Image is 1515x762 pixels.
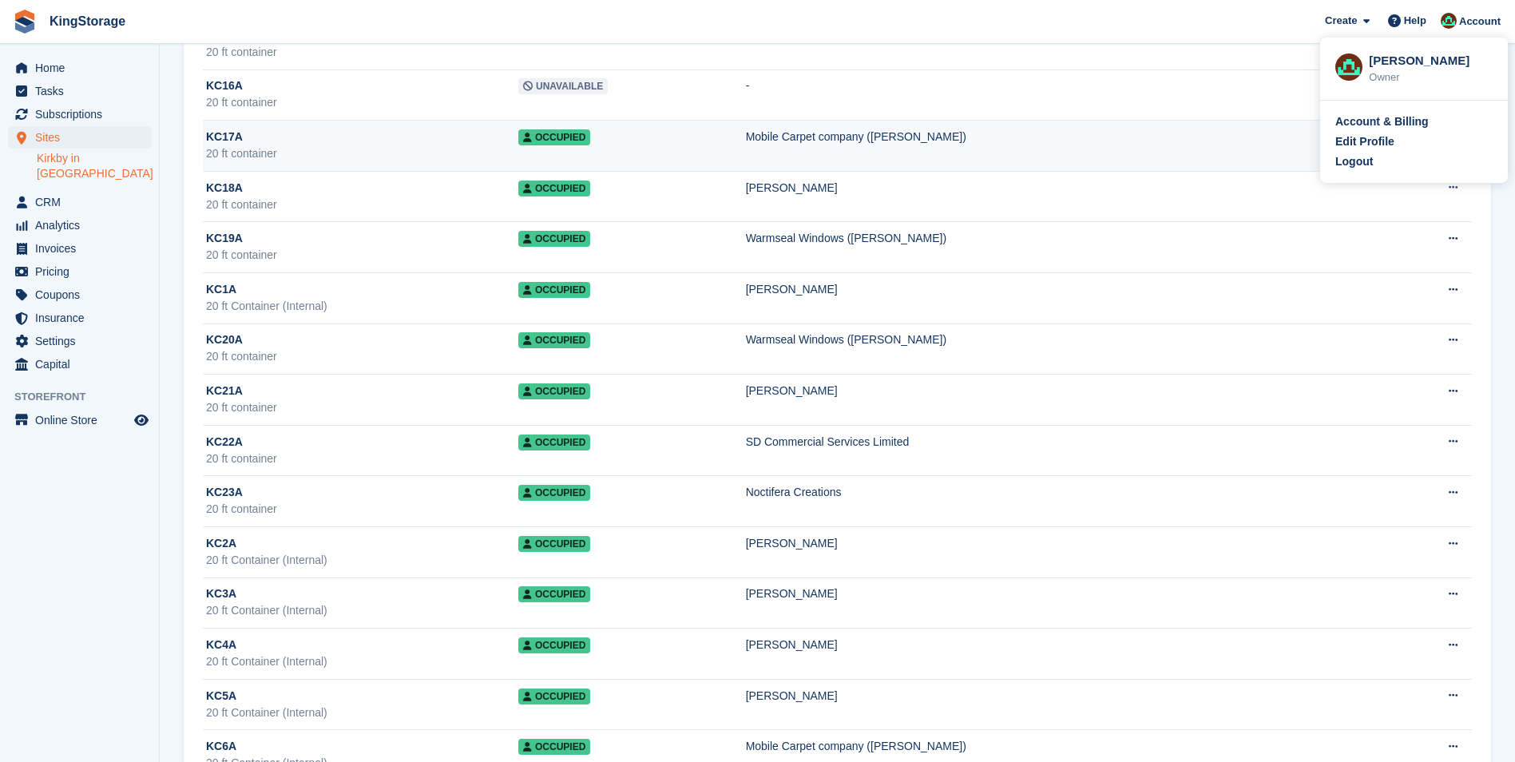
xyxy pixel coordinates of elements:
[518,231,590,247] span: Occupied
[35,191,131,213] span: CRM
[206,399,518,416] div: 20 ft container
[746,331,1387,348] div: Warmseal Windows ([PERSON_NAME])
[14,389,159,405] span: Storefront
[518,78,608,94] span: Unavailable
[746,434,1387,450] div: SD Commercial Services Limited
[206,484,243,501] span: KC23A
[43,8,132,34] a: KingStorage
[206,501,518,518] div: 20 ft container
[35,409,131,431] span: Online Store
[746,129,1387,145] div: Mobile Carpet company ([PERSON_NAME])
[1335,113,1429,130] div: Account & Billing
[8,260,151,283] a: menu
[1369,69,1493,85] div: Owner
[8,57,151,79] a: menu
[8,307,151,329] a: menu
[206,230,243,247] span: KC19A
[518,332,590,348] span: Occupied
[35,330,131,352] span: Settings
[1404,13,1426,29] span: Help
[206,535,236,552] span: KC2A
[1335,153,1373,170] div: Logout
[35,353,131,375] span: Capital
[1335,133,1394,150] div: Edit Profile
[206,653,518,670] div: 20 ft Container (Internal)
[8,237,151,260] a: menu
[8,214,151,236] a: menu
[518,689,590,704] span: Occupied
[746,585,1387,602] div: [PERSON_NAME]
[746,69,1387,121] td: -
[746,180,1387,196] div: [PERSON_NAME]
[1335,153,1493,170] a: Logout
[1335,133,1493,150] a: Edit Profile
[35,237,131,260] span: Invoices
[35,57,131,79] span: Home
[206,688,236,704] span: KC5A
[35,80,131,102] span: Tasks
[206,94,518,111] div: 20 ft container
[35,103,131,125] span: Subscriptions
[746,738,1387,755] div: Mobile Carpet company ([PERSON_NAME])
[518,383,590,399] span: Occupied
[8,330,151,352] a: menu
[35,214,131,236] span: Analytics
[518,181,590,196] span: Occupied
[746,688,1387,704] div: [PERSON_NAME]
[746,535,1387,552] div: [PERSON_NAME]
[518,282,590,298] span: Occupied
[518,586,590,602] span: Occupied
[206,637,236,653] span: KC4A
[746,637,1387,653] div: [PERSON_NAME]
[746,484,1387,501] div: Noctifera Creations
[206,450,518,467] div: 20 ft container
[8,103,151,125] a: menu
[518,637,590,653] span: Occupied
[35,126,131,149] span: Sites
[37,151,151,181] a: Kirkby in [GEOGRAPHIC_DATA]
[518,739,590,755] span: Occupied
[8,126,151,149] a: menu
[8,191,151,213] a: menu
[8,80,151,102] a: menu
[518,435,590,450] span: Occupied
[518,129,590,145] span: Occupied
[1459,14,1501,30] span: Account
[206,434,243,450] span: KC22A
[35,284,131,306] span: Coupons
[746,383,1387,399] div: [PERSON_NAME]
[746,230,1387,247] div: Warmseal Windows ([PERSON_NAME])
[206,180,243,196] span: KC18A
[206,552,518,569] div: 20 ft Container (Internal)
[132,411,151,430] a: Preview store
[206,738,236,755] span: KC6A
[518,485,590,501] span: Occupied
[35,307,131,329] span: Insurance
[206,348,518,365] div: 20 ft container
[206,383,243,399] span: KC21A
[206,196,518,213] div: 20 ft container
[1441,13,1457,29] img: John King
[8,353,151,375] a: menu
[206,704,518,721] div: 20 ft Container (Internal)
[206,145,518,162] div: 20 ft container
[206,602,518,619] div: 20 ft Container (Internal)
[1335,54,1362,81] img: John King
[206,247,518,264] div: 20 ft container
[1369,52,1493,66] div: [PERSON_NAME]
[206,44,518,61] div: 20 ft container
[206,298,518,315] div: 20 ft Container (Internal)
[35,260,131,283] span: Pricing
[518,536,590,552] span: Occupied
[13,10,37,34] img: stora-icon-8386f47178a22dfd0bd8f6a31ec36ba5ce8667c1dd55bd0f319d3a0aa187defe.svg
[746,281,1387,298] div: [PERSON_NAME]
[1335,113,1493,130] a: Account & Billing
[8,409,151,431] a: menu
[206,331,243,348] span: KC20A
[206,585,236,602] span: KC3A
[206,129,243,145] span: KC17A
[206,281,236,298] span: KC1A
[1325,13,1357,29] span: Create
[8,284,151,306] a: menu
[206,77,243,94] span: KC16A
